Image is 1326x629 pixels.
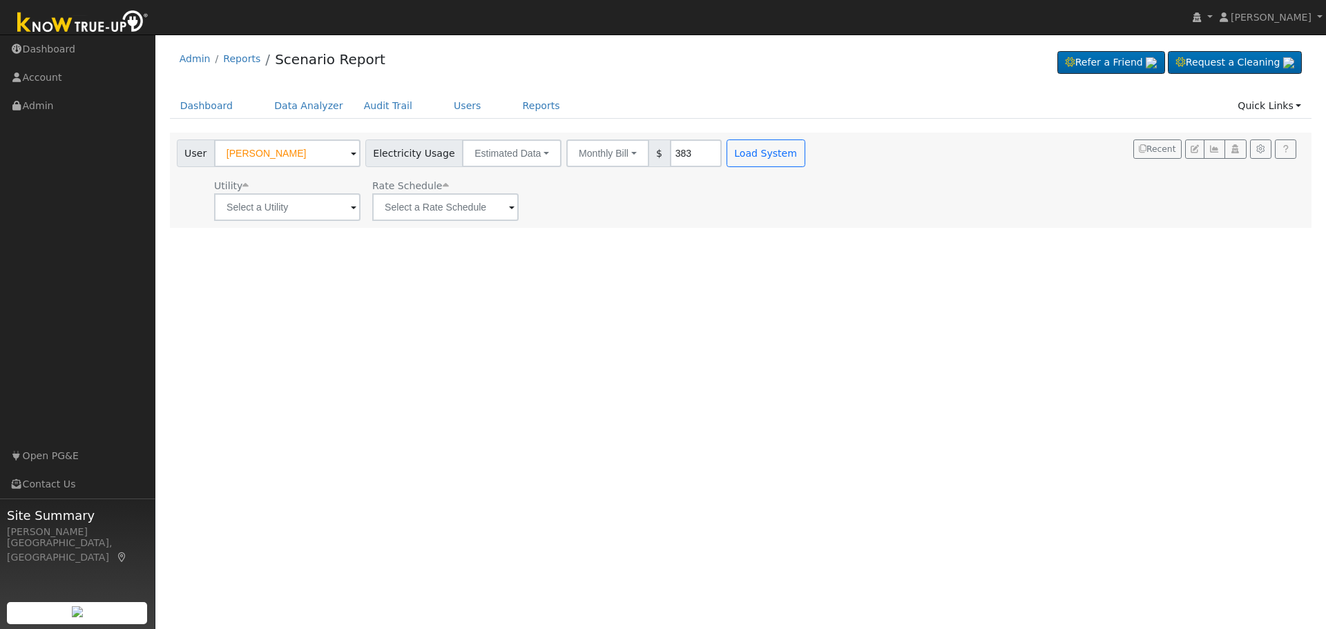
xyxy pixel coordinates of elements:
[7,536,148,565] div: [GEOGRAPHIC_DATA], [GEOGRAPHIC_DATA]
[365,139,463,167] span: Electricity Usage
[7,506,148,525] span: Site Summary
[1283,57,1294,68] img: retrieve
[1133,139,1182,159] button: Recent
[1168,51,1302,75] a: Request a Cleaning
[443,93,492,119] a: Users
[214,179,361,193] div: Utility
[275,51,385,68] a: Scenario Report
[727,139,805,167] button: Load System
[214,193,361,221] input: Select a Utility
[1275,139,1296,159] a: Help Link
[72,606,83,617] img: retrieve
[648,139,671,167] span: $
[214,139,361,167] input: Select a User
[180,53,211,64] a: Admin
[1185,139,1204,159] button: Edit User
[10,8,155,39] img: Know True-Up
[264,93,354,119] a: Data Analyzer
[1227,93,1311,119] a: Quick Links
[116,552,128,563] a: Map
[223,53,260,64] a: Reports
[7,525,148,539] div: [PERSON_NAME]
[372,193,519,221] input: Select a Rate Schedule
[1146,57,1157,68] img: retrieve
[1057,51,1165,75] a: Refer a Friend
[1224,139,1246,159] button: Login As
[354,93,423,119] a: Audit Trail
[462,139,561,167] button: Estimated Data
[1250,139,1271,159] button: Settings
[1204,139,1225,159] button: Multi-Series Graph
[170,93,244,119] a: Dashboard
[177,139,215,167] span: User
[372,180,448,191] span: Alias: None
[1231,12,1311,23] span: [PERSON_NAME]
[512,93,570,119] a: Reports
[566,139,649,167] button: Monthly Bill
